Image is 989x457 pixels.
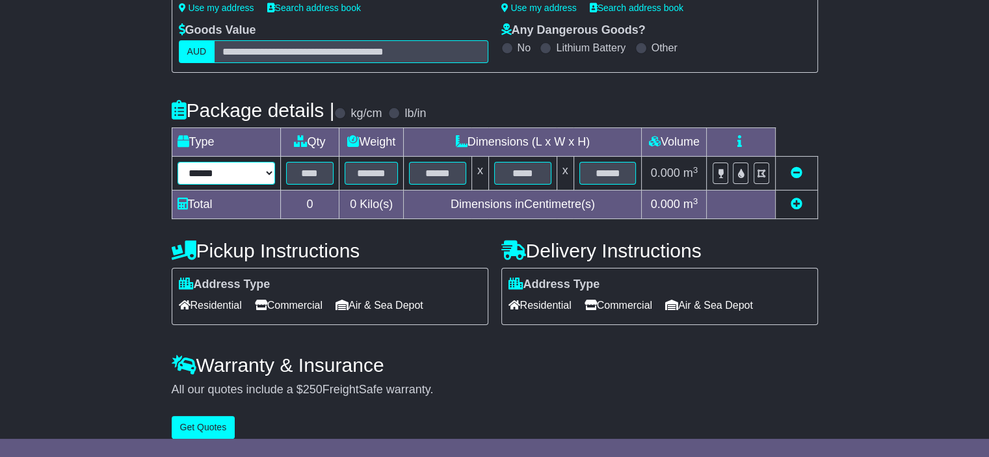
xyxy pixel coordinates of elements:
label: Address Type [508,278,600,292]
label: Other [652,42,678,54]
td: 0 [280,190,339,219]
label: Goods Value [179,23,256,38]
span: Commercial [585,295,652,315]
span: m [683,166,698,179]
span: Air & Sea Depot [665,295,753,315]
td: Kilo(s) [339,190,404,219]
a: Use my address [501,3,577,13]
span: 0.000 [651,198,680,211]
td: Dimensions in Centimetre(s) [404,190,642,219]
label: AUD [179,40,215,63]
td: x [557,157,574,190]
label: Address Type [179,278,270,292]
td: Qty [280,128,339,157]
h4: Delivery Instructions [501,240,818,261]
sup: 3 [693,196,698,206]
span: Residential [179,295,242,315]
a: Add new item [791,198,802,211]
h4: Pickup Instructions [172,240,488,261]
label: Any Dangerous Goods? [501,23,646,38]
span: m [683,198,698,211]
span: 0 [350,198,356,211]
h4: Package details | [172,99,335,121]
td: Type [172,128,280,157]
td: Dimensions (L x W x H) [404,128,642,157]
span: Air & Sea Depot [336,295,423,315]
td: Weight [339,128,404,157]
a: Remove this item [791,166,802,179]
div: All our quotes include a $ FreightSafe warranty. [172,383,818,397]
span: Residential [508,295,572,315]
label: No [518,42,531,54]
a: Use my address [179,3,254,13]
span: 0.000 [651,166,680,179]
span: 250 [303,383,323,396]
a: Search address book [267,3,361,13]
label: kg/cm [350,107,382,121]
sup: 3 [693,165,698,175]
a: Search address book [590,3,683,13]
label: Lithium Battery [556,42,626,54]
td: x [471,157,488,190]
button: Get Quotes [172,416,235,439]
td: Volume [642,128,707,157]
label: lb/in [404,107,426,121]
td: Total [172,190,280,219]
span: Commercial [255,295,323,315]
h4: Warranty & Insurance [172,354,818,376]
